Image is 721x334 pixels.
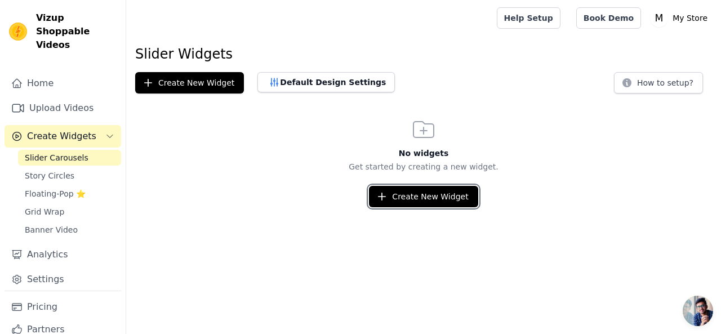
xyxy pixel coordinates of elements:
span: Create Widgets [27,130,96,143]
a: Floating-Pop ⭐ [18,186,121,202]
a: How to setup? [614,80,703,91]
a: Banner Video [18,222,121,238]
button: Create New Widget [135,72,244,93]
a: Upload Videos [5,97,121,119]
button: How to setup? [614,72,703,93]
a: Help Setup [497,7,560,29]
span: Vizup Shoppable Videos [36,11,117,52]
a: Story Circles [18,168,121,184]
button: M My Store [650,8,712,28]
span: Floating-Pop ⭐ [25,188,86,199]
button: Create Widgets [5,125,121,148]
a: Open chat [683,296,713,326]
span: Banner Video [25,224,78,235]
img: Vizup [9,23,27,41]
h1: Slider Widgets [135,45,712,63]
button: Create New Widget [369,186,478,207]
button: Default Design Settings [257,72,395,92]
p: My Store [668,8,712,28]
span: Story Circles [25,170,74,181]
a: Settings [5,268,121,291]
a: Home [5,72,121,95]
a: Pricing [5,296,121,318]
span: Slider Carousels [25,152,88,163]
a: Book Demo [576,7,641,29]
a: Analytics [5,243,121,266]
text: M [655,12,664,24]
a: Grid Wrap [18,204,121,220]
a: Slider Carousels [18,150,121,166]
p: Get started by creating a new widget. [126,161,721,172]
h3: No widgets [126,148,721,159]
span: Grid Wrap [25,206,64,217]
